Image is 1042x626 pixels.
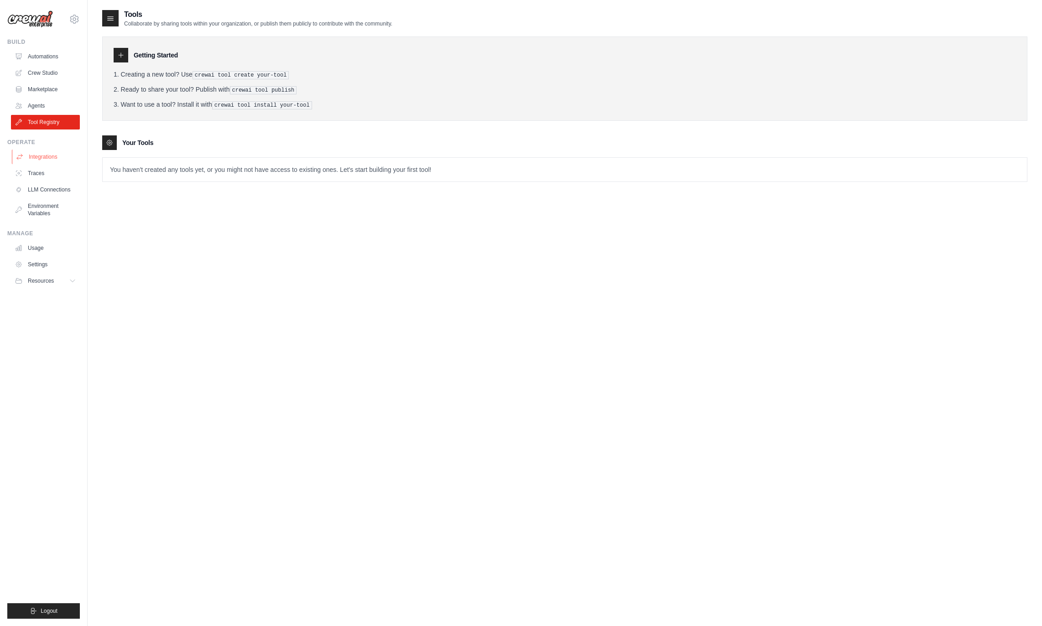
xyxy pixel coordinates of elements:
[114,85,1016,94] li: Ready to share your tool? Publish with
[7,230,80,237] div: Manage
[212,101,312,109] pre: crewai tool install your-tool
[11,182,80,197] a: LLM Connections
[11,66,80,80] a: Crew Studio
[11,115,80,129] a: Tool Registry
[28,277,54,285] span: Resources
[11,257,80,272] a: Settings
[122,138,153,147] h3: Your Tools
[11,241,80,255] a: Usage
[11,98,80,113] a: Agents
[11,49,80,64] a: Automations
[230,86,297,94] pre: crewai tool publish
[11,274,80,288] button: Resources
[103,158,1027,181] p: You haven't created any tools yet, or you might not have access to existing ones. Let's start bui...
[11,199,80,221] a: Environment Variables
[7,10,53,28] img: Logo
[114,70,1016,79] li: Creating a new tool? Use
[134,51,178,60] h3: Getting Started
[7,38,80,46] div: Build
[124,9,392,20] h2: Tools
[114,100,1016,109] li: Want to use a tool? Install it with
[7,139,80,146] div: Operate
[12,150,81,164] a: Integrations
[11,82,80,97] a: Marketplace
[11,166,80,181] a: Traces
[193,71,289,79] pre: crewai tool create your-tool
[7,603,80,619] button: Logout
[124,20,392,27] p: Collaborate by sharing tools within your organization, or publish them publicly to contribute wit...
[41,607,57,615] span: Logout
